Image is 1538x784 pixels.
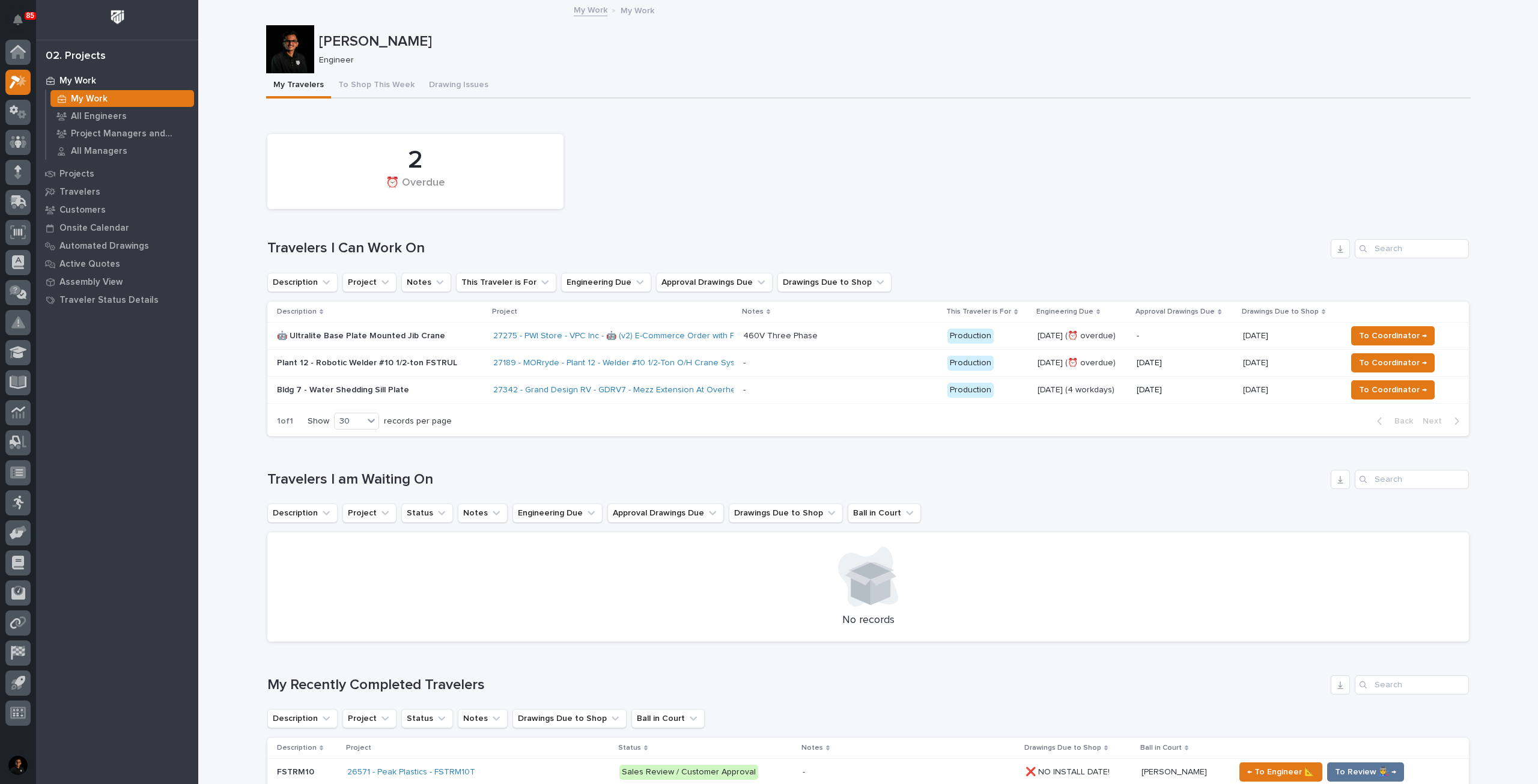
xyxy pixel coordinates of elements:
a: Onsite Calendar [36,219,198,237]
h1: Travelers I Can Work On [267,240,1326,257]
a: Traveler Status Details [36,291,198,309]
p: Travelers [59,187,100,198]
div: - [743,358,746,368]
button: Status [401,709,453,728]
button: This Traveler is For [456,273,556,292]
button: To Coordinator → [1351,326,1435,345]
div: Notifications85 [15,14,31,34]
a: Customers [36,201,198,219]
p: [DATE] [1243,329,1271,341]
p: Project [346,741,371,755]
p: Ball in Court [1140,741,1182,755]
a: All Engineers [46,108,198,124]
span: Next [1423,416,1449,427]
p: Description [277,741,317,755]
p: [DATE] [1137,385,1233,395]
p: Automated Drawings [59,241,149,252]
a: Assembly View [36,273,198,291]
p: [DATE] [1243,356,1271,368]
p: Drawings Due to Shop [1024,741,1101,755]
button: Project [342,273,397,292]
button: Drawings Due to Shop [512,709,627,728]
p: This Traveler is For [946,305,1011,318]
p: records per page [384,416,452,427]
p: All Managers [71,146,127,157]
button: Drawing Issues [422,73,496,99]
p: Notes [742,305,764,318]
a: All Managers [46,142,198,159]
button: Notifications [5,7,31,32]
button: Drawings Due to Shop [729,503,843,523]
p: 85 [26,11,34,20]
p: Traveler Status Details [59,295,159,306]
p: Plant 12 - Robotic Welder #10 1/2-ton FSTRUL [277,358,484,368]
a: 27275 - PWI Store - VPC Inc - 🤖 (v2) E-Commerce Order with Fab Item [493,331,762,341]
tr: Bldg 7 - Water Shedding Sill Plate27342 - Grand Design RV - GDRV7 - Mezz Extension At Overhead Do... [267,377,1469,404]
button: Description [267,503,338,523]
p: [DATE] (⏰ overdue) [1038,358,1128,368]
button: Back [1367,416,1418,427]
p: Project [492,305,517,318]
button: My Travelers [266,73,331,99]
button: Description [267,709,338,728]
a: Automated Drawings [36,237,198,255]
p: [DATE] [1243,383,1271,395]
button: Drawings Due to Shop [777,273,892,292]
button: Description [267,273,338,292]
p: 🤖 Ultralite Base Plate Mounted Jib Crane [277,331,484,341]
div: - [803,767,805,777]
button: Approval Drawings Due [607,503,724,523]
h1: My Recently Completed Travelers [267,676,1326,694]
div: 30 [335,415,363,428]
p: Project Managers and Engineers [71,129,189,139]
button: Engineering Due [561,273,651,292]
button: Approval Drawings Due [656,273,773,292]
div: Production [947,383,994,398]
div: - [743,385,746,395]
p: [DATE] (4 workdays) [1038,385,1128,395]
input: Search [1355,239,1469,258]
button: Ball in Court [631,709,705,728]
div: Production [947,329,994,344]
p: My Work [59,76,96,87]
button: ← To Engineer 📐 [1239,762,1322,782]
button: To Coordinator → [1351,380,1435,400]
a: 27342 - Grand Design RV - GDRV7 - Mezz Extension At Overhead Door [493,385,768,395]
span: To Coordinator → [1359,383,1427,397]
p: Show [308,416,329,427]
button: Project [342,709,397,728]
span: To Review 👨‍🏭 → [1335,765,1396,779]
a: Projects [36,165,198,183]
p: [DATE] (⏰ overdue) [1038,331,1128,341]
button: Project [342,503,397,523]
span: ← To Engineer 📐 [1247,765,1315,779]
a: Travelers [36,183,198,201]
span: To Coordinator → [1359,356,1427,370]
a: 27189 - MORryde - Plant 12 - Welder #10 1/2-Ton O/H Crane System [493,358,749,368]
p: All Engineers [71,111,127,122]
p: Active Quotes [59,259,120,270]
span: Back [1387,416,1413,427]
p: Drawings Due to Shop [1242,305,1319,318]
tr: 🤖 Ultralite Base Plate Mounted Jib Crane27275 - PWI Store - VPC Inc - 🤖 (v2) E-Commerce Order wit... [267,323,1469,350]
p: My Work [621,3,654,16]
p: Projects [59,169,94,180]
p: [PERSON_NAME] [1141,765,1209,777]
tr: Plant 12 - Robotic Welder #10 1/2-ton FSTRUL27189 - MORryde - Plant 12 - Welder #10 1/2-Ton O/H C... [267,350,1469,377]
a: My Work [574,2,607,16]
input: Search [1355,675,1469,694]
button: To Shop This Week [331,73,422,99]
p: No records [282,614,1454,627]
p: 1 of 1 [267,407,303,436]
a: My Work [46,90,198,107]
p: ❌ NO INSTALL DATE! [1026,765,1112,777]
p: Status [618,741,641,755]
p: Approval Drawings Due [1135,305,1215,318]
p: Engineering Due [1036,305,1093,318]
button: To Review 👨‍🏭 → [1327,762,1404,782]
p: - [1137,331,1233,341]
img: Workspace Logo [106,6,129,28]
button: Notes [401,273,451,292]
div: 02. Projects [46,50,106,63]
